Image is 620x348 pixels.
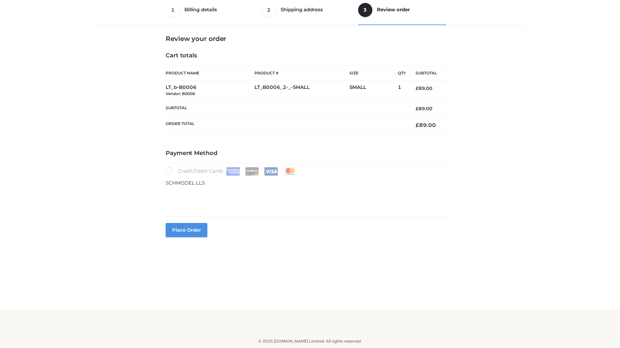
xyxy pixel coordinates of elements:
[166,179,454,187] p: SCHMODEL LLS
[166,101,406,116] th: Subtotal
[283,167,297,176] img: Mastercard
[416,122,419,128] span: £
[245,167,259,176] img: Discover
[166,117,406,134] th: Order Total
[264,167,278,176] img: Visa
[349,81,398,101] td: SMALL
[166,223,207,237] button: Place order
[166,81,254,101] td: LT_b-B0006
[166,52,454,59] h4: Cart totals
[398,81,406,101] td: 1
[166,91,195,96] small: Vendor: B0006
[416,122,436,128] bdi: 89.00
[166,150,454,157] h4: Payment Method
[166,66,254,81] th: Product Name
[416,106,418,111] span: £
[349,66,395,81] th: Size
[398,66,406,81] th: Qty
[416,85,432,91] bdi: 89.00
[254,81,349,101] td: LT_B0006_2-_-SMALL
[254,66,349,81] th: Product #
[166,35,454,43] h3: Review your order
[166,167,298,176] label: Credit/Debit Cards
[164,186,453,209] iframe: Secure payment input frame
[406,66,454,81] th: Subtotal
[416,85,418,91] span: £
[96,338,524,344] div: © 2025 [DOMAIN_NAME] Limited. All rights reserved.
[416,106,432,111] bdi: 89.00
[226,167,240,176] img: Amex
